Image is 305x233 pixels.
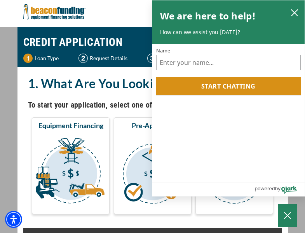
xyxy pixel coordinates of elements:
[132,121,173,130] span: Pre-Approval
[78,54,88,63] img: Step 2
[278,204,297,227] button: Close Chatbox
[156,77,301,95] button: Start chatting
[28,98,277,111] h4: To start your application, select one of the three options below.
[28,75,277,92] h2: 1. What Are You Looking For?
[147,54,157,63] img: Step 3
[5,211,22,228] div: Accessibility Menu
[32,117,110,214] button: Equipment Financing
[115,133,190,211] img: Pre-Approval
[35,54,59,63] p: Loan Type
[254,184,275,193] span: powered
[160,28,297,36] p: How can we assist you [DATE]?
[114,117,192,214] button: Pre-Approval
[33,133,108,211] img: Equipment Financing
[90,54,127,63] p: Request Details
[160,8,256,24] h2: We are here to help!
[156,55,301,70] input: Name
[23,54,33,63] img: Step 1
[254,183,305,196] a: Powered by Olark
[288,7,301,18] button: close chatbox
[156,48,301,53] label: Name
[23,31,282,54] h1: CREDIT APPLICATION
[275,184,281,193] span: by
[38,121,103,130] span: Equipment Financing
